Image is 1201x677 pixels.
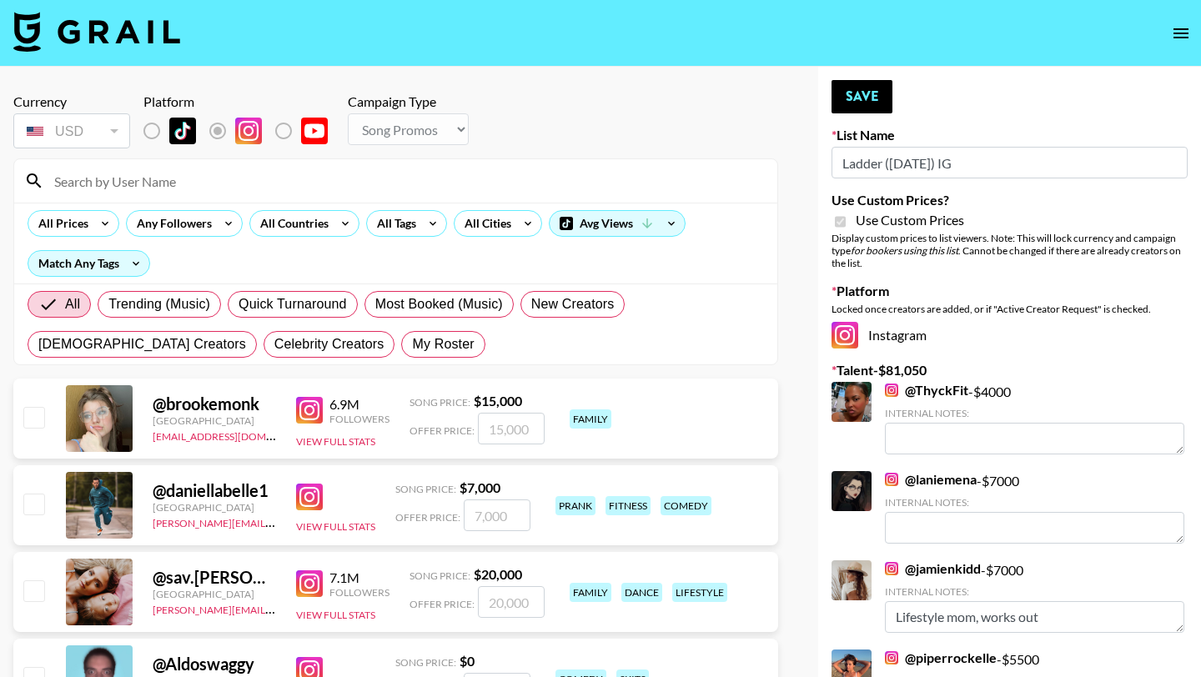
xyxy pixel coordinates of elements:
[348,93,469,110] div: Campaign Type
[455,211,515,236] div: All Cities
[672,583,727,602] div: lifestyle
[851,244,958,257] em: for bookers using this list
[885,407,1184,419] div: Internal Notes:
[153,567,276,588] div: @ sav.[PERSON_NAME]
[885,560,1184,633] div: - $ 7000
[395,656,456,669] span: Song Price:
[410,598,475,610] span: Offer Price:
[296,609,375,621] button: View Full Stats
[885,382,968,399] a: @ThyckFit
[885,601,1184,633] textarea: Lifestyle mom, works out
[550,211,685,236] div: Avg Views
[460,653,475,669] strong: $ 0
[885,649,997,666] a: @piperrockelle
[478,586,545,618] input: 20,000
[296,435,375,448] button: View Full Stats
[153,501,276,514] div: [GEOGRAPHIC_DATA]
[296,397,323,424] img: Instagram
[329,586,389,599] div: Followers
[296,570,323,597] img: Instagram
[832,232,1188,269] div: Display custom prices to list viewers. Note: This will lock currency and campaign type . Cannot b...
[274,334,384,354] span: Celebrity Creators
[28,211,92,236] div: All Prices
[329,396,389,413] div: 6.9M
[410,396,470,409] span: Song Price:
[153,654,276,674] div: @ Aldoswaggy
[661,496,711,515] div: comedy
[832,322,1188,349] div: Instagram
[856,212,964,228] span: Use Custom Prices
[153,427,320,443] a: [EMAIL_ADDRESS][DOMAIN_NAME]
[832,80,892,113] button: Save
[235,118,262,144] img: Instagram
[395,511,460,524] span: Offer Price:
[885,471,977,488] a: @laniemena
[885,382,1184,454] div: - $ 4000
[410,424,475,437] span: Offer Price:
[464,499,530,531] input: 7,000
[474,393,522,409] strong: $ 15,000
[13,12,180,52] img: Grail Talent
[65,294,80,314] span: All
[329,569,389,586] div: 7.1M
[832,283,1188,299] label: Platform
[296,520,375,533] button: View Full Stats
[832,127,1188,143] label: List Name
[250,211,332,236] div: All Countries
[13,110,130,152] div: Currency is locked to USD
[460,479,500,495] strong: $ 7,000
[296,484,323,510] img: Instagram
[832,192,1188,208] label: Use Custom Prices?
[832,362,1188,379] label: Talent - $ 81,050
[108,294,210,314] span: Trending (Music)
[885,585,1184,598] div: Internal Notes:
[832,322,858,349] img: Instagram
[555,496,595,515] div: prank
[474,566,522,582] strong: $ 20,000
[153,394,276,414] div: @ brookemonk
[885,473,898,486] img: Instagram
[153,414,276,427] div: [GEOGRAPHIC_DATA]
[885,384,898,397] img: Instagram
[153,588,276,600] div: [GEOGRAPHIC_DATA]
[885,471,1184,544] div: - $ 7000
[885,560,981,577] a: @jamienkidd
[570,583,611,602] div: family
[38,334,246,354] span: [DEMOGRAPHIC_DATA] Creators
[329,413,389,425] div: Followers
[44,168,767,194] input: Search by User Name
[885,651,898,664] img: Instagram
[153,514,399,529] a: [PERSON_NAME][EMAIL_ADDRESS][DOMAIN_NAME]
[885,562,898,575] img: Instagram
[301,118,328,144] img: YouTube
[143,113,341,148] div: List locked to Instagram.
[410,569,470,582] span: Song Price:
[621,583,662,602] div: dance
[169,118,196,144] img: TikTok
[531,294,615,314] span: New Creators
[412,334,474,354] span: My Roster
[832,303,1188,315] div: Locked once creators are added, or if "Active Creator Request" is checked.
[367,211,420,236] div: All Tags
[375,294,503,314] span: Most Booked (Music)
[885,496,1184,509] div: Internal Notes:
[239,294,347,314] span: Quick Turnaround
[13,93,130,110] div: Currency
[153,480,276,501] div: @ daniellabelle1
[606,496,651,515] div: fitness
[28,251,149,276] div: Match Any Tags
[570,409,611,429] div: family
[127,211,215,236] div: Any Followers
[478,413,545,444] input: 15,000
[395,483,456,495] span: Song Price:
[153,600,399,616] a: [PERSON_NAME][EMAIL_ADDRESS][DOMAIN_NAME]
[1164,17,1198,50] button: open drawer
[17,117,127,146] div: USD
[143,93,341,110] div: Platform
